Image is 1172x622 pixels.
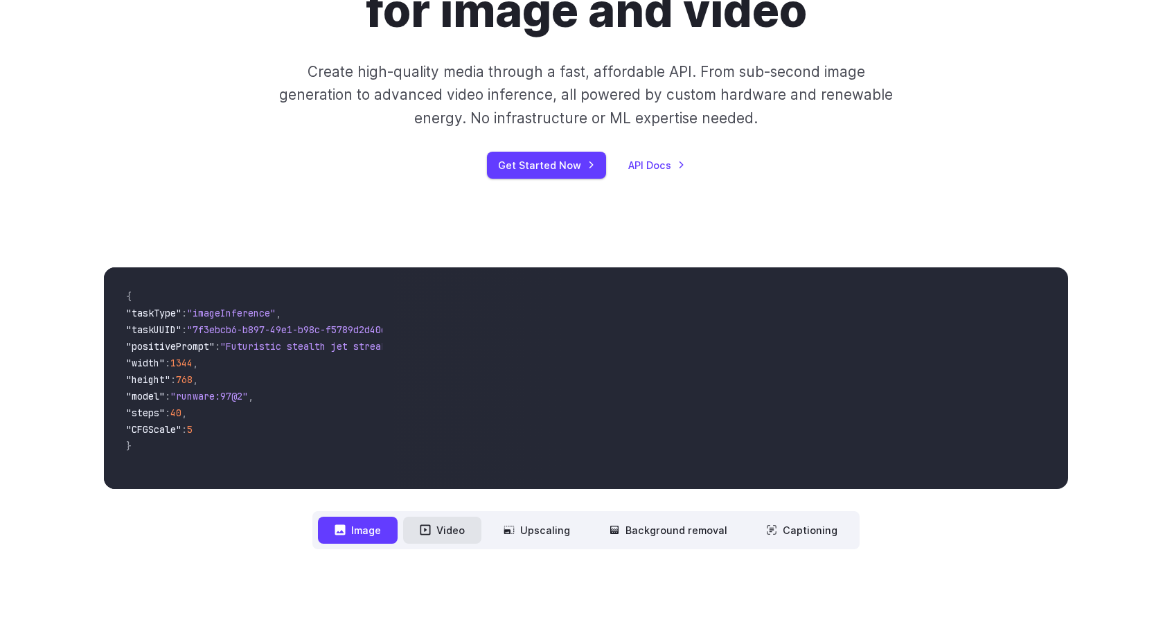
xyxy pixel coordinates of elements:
span: { [126,290,132,303]
span: : [170,373,176,386]
span: "width" [126,357,165,369]
span: , [248,390,254,402]
a: API Docs [628,157,685,173]
span: , [181,407,187,419]
a: Get Started Now [487,152,606,179]
span: "Futuristic stealth jet streaking through a neon-lit cityscape with glowing purple exhaust" [220,340,725,353]
span: "7f3ebcb6-b897-49e1-b98c-f5789d2d40d7" [187,323,398,336]
span: : [215,340,220,353]
button: Background removal [592,517,744,544]
button: Image [318,517,398,544]
span: "taskType" [126,307,181,319]
span: : [165,357,170,369]
span: "taskUUID" [126,323,181,336]
button: Captioning [749,517,854,544]
span: : [181,423,187,436]
span: , [276,307,281,319]
button: Video [403,517,481,544]
span: "height" [126,373,170,386]
button: Upscaling [487,517,587,544]
p: Create high-quality media through a fast, affordable API. From sub-second image generation to adv... [278,60,895,130]
span: , [193,373,198,386]
span: , [193,357,198,369]
span: : [165,390,170,402]
span: 40 [170,407,181,419]
span: "CFGScale" [126,423,181,436]
span: "imageInference" [187,307,276,319]
span: : [181,307,187,319]
span: "steps" [126,407,165,419]
span: 5 [187,423,193,436]
span: "runware:97@2" [170,390,248,402]
span: : [181,323,187,336]
span: "model" [126,390,165,402]
span: 1344 [170,357,193,369]
span: "positivePrompt" [126,340,215,353]
span: : [165,407,170,419]
span: } [126,440,132,452]
span: 768 [176,373,193,386]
